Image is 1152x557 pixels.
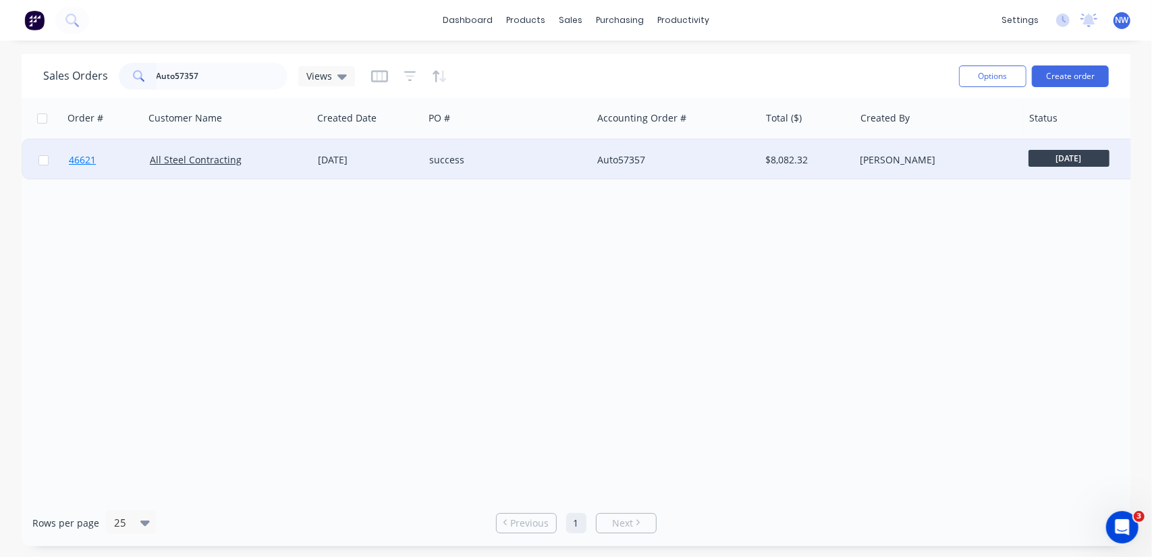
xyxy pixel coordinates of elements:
[1029,111,1058,125] div: Status
[429,153,579,167] div: success
[67,111,103,125] div: Order #
[860,111,910,125] div: Created By
[651,10,716,30] div: productivity
[959,65,1026,87] button: Options
[69,153,96,167] span: 46621
[1106,511,1139,543] iframe: Intercom live chat
[566,513,586,533] a: Page 1 is your current page
[1134,511,1145,522] span: 3
[436,10,499,30] a: dashboard
[510,516,549,530] span: Previous
[491,513,662,533] ul: Pagination
[499,10,552,30] div: products
[69,140,150,180] a: 46621
[597,153,747,167] div: Auto57357
[612,516,633,530] span: Next
[306,69,332,83] span: Views
[1116,14,1129,26] span: NW
[552,10,589,30] div: sales
[1032,65,1109,87] button: Create order
[150,153,242,166] a: All Steel Contracting
[860,153,1010,167] div: [PERSON_NAME]
[995,10,1045,30] div: settings
[32,516,99,530] span: Rows per page
[157,63,288,90] input: Search...
[429,111,450,125] div: PO #
[24,10,45,30] img: Factory
[318,153,418,167] div: [DATE]
[43,70,108,82] h1: Sales Orders
[589,10,651,30] div: purchasing
[317,111,377,125] div: Created Date
[148,111,222,125] div: Customer Name
[766,153,845,167] div: $8,082.32
[1028,150,1109,167] span: [DATE]
[766,111,802,125] div: Total ($)
[497,516,556,530] a: Previous page
[597,516,656,530] a: Next page
[597,111,686,125] div: Accounting Order #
